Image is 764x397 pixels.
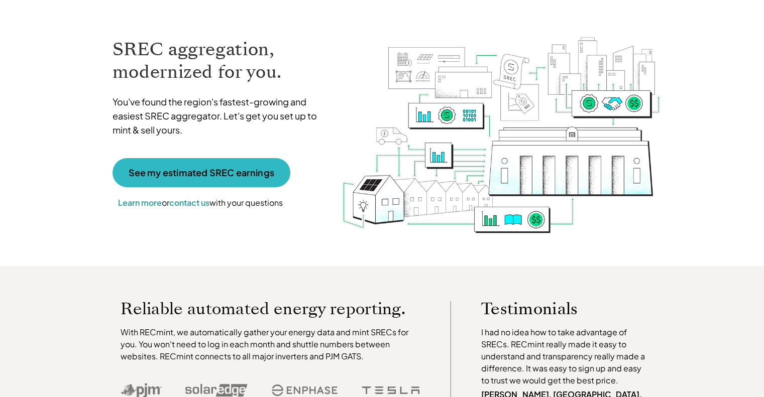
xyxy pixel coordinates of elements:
[341,11,662,236] img: RECmint value cycle
[113,196,288,209] p: or with your questions
[129,168,274,177] p: See my estimated SREC earnings
[118,197,162,208] a: Learn more
[121,326,420,362] p: With RECmint, we automatically gather your energy data and mint SRECs for you. You won't need to ...
[481,326,650,386] p: I had no idea how to take advantage of SRECs. RECmint really made it easy to understand and trans...
[113,38,326,83] h1: SREC aggregation, modernized for you.
[113,95,326,137] p: You've found the region's fastest-growing and easiest SREC aggregator. Let's get you set up to mi...
[169,197,209,208] a: contact us
[113,158,290,187] a: See my estimated SREC earnings
[121,301,420,316] p: Reliable automated energy reporting.
[481,301,631,316] p: Testimonials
